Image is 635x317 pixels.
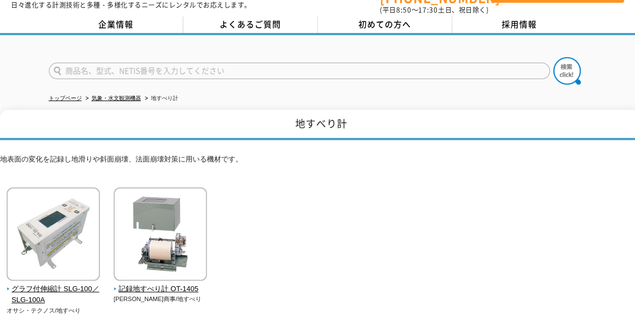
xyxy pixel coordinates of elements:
[553,57,581,85] img: btn_search.png
[318,16,452,33] a: 初めての方へ
[143,93,178,104] li: 地すべり計
[49,63,550,79] input: 商品名、型式、NETIS番号を入力してください
[7,273,100,306] a: グラフ付伸縮計 SLG-100／SLG-100A
[7,283,100,307] span: グラフ付伸縮計 SLG-100／SLG-100A
[380,5,488,15] span: (平日 ～ 土日、祝日除く)
[114,273,207,295] a: 記録地すべり計 OT-1405
[114,294,207,304] p: [PERSON_NAME]商事/地すべり
[49,16,183,33] a: 企業情報
[452,16,587,33] a: 採用情報
[183,16,318,33] a: よくあるご質問
[358,18,411,30] span: 初めての方へ
[114,283,207,295] span: 記録地すべり計 OT-1405
[7,187,100,283] img: グラフ付伸縮計 SLG-100／SLG-100A
[49,95,82,101] a: トップページ
[7,306,100,315] p: オサシ・テクノス/地すべり
[396,5,412,15] span: 8:50
[92,95,141,101] a: 気象・水文観測機器
[11,2,251,8] p: 日々進化する計測技術と多種・多様化するニーズにレンタルでお応えします。
[114,187,207,283] img: 記録地すべり計 OT-1405
[418,5,438,15] span: 17:30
